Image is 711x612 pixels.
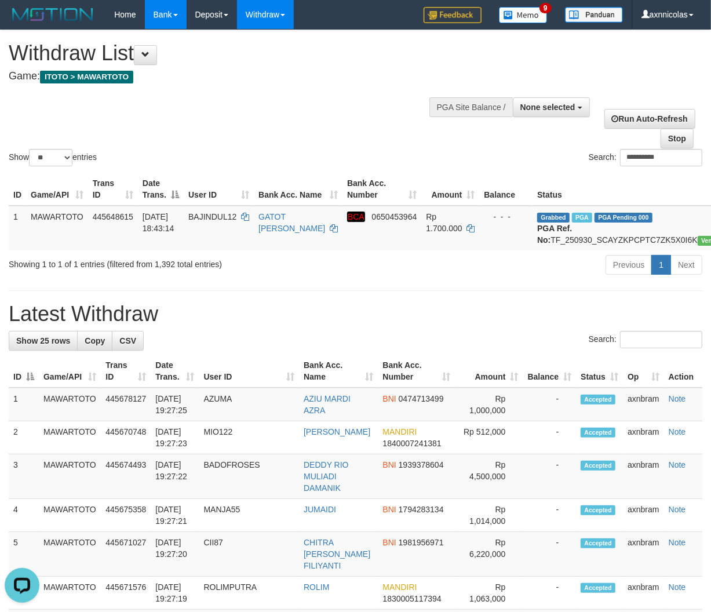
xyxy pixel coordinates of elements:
span: Accepted [581,538,615,548]
td: Rp 1,000,000 [455,388,523,421]
span: Accepted [581,395,615,405]
span: Accepted [581,461,615,471]
input: Search: [620,149,702,166]
span: Accepted [581,505,615,515]
td: - [523,454,577,499]
td: axnbram [623,454,664,499]
h4: Game: [9,71,462,82]
span: Accepted [581,583,615,593]
td: 2 [9,421,39,454]
td: MAWARTOTO [26,206,88,250]
a: AZIU MARDI AZRA [304,394,351,415]
td: axnbram [623,421,664,454]
td: Rp 1,063,000 [455,577,523,610]
a: Note [669,460,686,469]
td: 3 [9,454,39,499]
span: CSV [119,336,136,345]
b: PGA Ref. No: [537,224,572,245]
td: 1 [9,206,26,250]
label: Show entries [9,149,97,166]
th: ID [9,173,26,206]
span: BNI [383,394,396,403]
th: Balance [479,173,533,206]
div: Showing 1 to 1 of 1 entries (filtered from 1,392 total entries) [9,254,287,270]
td: MANJA55 [199,499,299,532]
td: [DATE] 19:27:25 [151,388,199,421]
span: Marked by axnwibi [572,213,592,223]
span: Copy 1794283134 to clipboard [399,505,444,514]
th: Trans ID: activate to sort column ascending [88,173,138,206]
td: Rp 4,500,000 [455,454,523,499]
a: 1 [651,255,671,275]
span: Copy 1981956971 to clipboard [399,538,444,547]
td: BADOFROSES [199,454,299,499]
a: GATOT [PERSON_NAME] [258,212,325,233]
span: Copy 0474713499 to clipboard [399,394,444,403]
td: 445678127 [101,388,151,421]
a: Note [669,427,686,436]
th: Amount: activate to sort column ascending [421,173,479,206]
a: Previous [606,255,652,275]
td: [DATE] 19:27:21 [151,499,199,532]
td: 1 [9,388,39,421]
img: Button%20Memo.svg [499,7,548,23]
span: [DATE] 18:43:14 [143,212,174,233]
h1: Withdraw List [9,42,462,65]
td: MAWARTOTO [39,454,101,499]
th: Trans ID: activate to sort column ascending [101,355,151,388]
td: axnbram [623,388,664,421]
td: [DATE] 19:27:23 [151,421,199,454]
th: Bank Acc. Number: activate to sort column ascending [342,173,421,206]
span: PGA Pending [595,213,652,223]
td: 5 [9,532,39,577]
td: - [523,577,577,610]
span: Rp 1.700.000 [426,212,462,233]
td: MAWARTOTO [39,499,101,532]
span: 445648615 [93,212,133,221]
span: Accepted [581,428,615,438]
td: MAWARTOTO [39,421,101,454]
span: Copy 1840007241381 to clipboard [383,439,442,448]
th: Status: activate to sort column ascending [576,355,623,388]
th: User ID: activate to sort column ascending [199,355,299,388]
th: Bank Acc. Name: activate to sort column ascending [299,355,378,388]
a: Run Auto-Refresh [604,109,695,129]
a: Note [669,538,686,547]
td: - [523,421,577,454]
td: AZUMA [199,388,299,421]
button: None selected [513,97,590,117]
td: axnbram [623,577,664,610]
span: ITOTO > MAWARTOTO [40,71,133,83]
td: 445671027 [101,532,151,577]
td: MAWARTOTO [39,532,101,577]
td: 445674493 [101,454,151,499]
span: BNI [383,505,396,514]
td: - [523,532,577,577]
a: [PERSON_NAME] [304,427,370,436]
span: 9 [539,3,552,13]
a: ROLIM [304,582,329,592]
div: PGA Site Balance / [429,97,513,117]
th: Date Trans.: activate to sort column descending [138,173,184,206]
select: Showentries [29,149,72,166]
h1: Latest Withdraw [9,303,702,326]
em: BCA [347,212,365,222]
td: 445675358 [101,499,151,532]
th: Game/API: activate to sort column ascending [39,355,101,388]
span: BAJINDUL12 [188,212,236,221]
button: Open LiveChat chat widget [5,5,39,39]
th: Action [664,355,702,388]
span: None selected [520,103,575,112]
td: Rp 6,220,000 [455,532,523,577]
td: 445671576 [101,577,151,610]
td: axnbram [623,532,664,577]
span: Grabbed [537,213,570,223]
th: Date Trans.: activate to sort column ascending [151,355,199,388]
th: Game/API: activate to sort column ascending [26,173,88,206]
a: Note [669,582,686,592]
a: Note [669,505,686,514]
td: MIO122 [199,421,299,454]
a: DEDDY RIO MULIADI DAMANIK [304,460,349,493]
td: ROLIMPUTRA [199,577,299,610]
td: axnbram [623,499,664,532]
